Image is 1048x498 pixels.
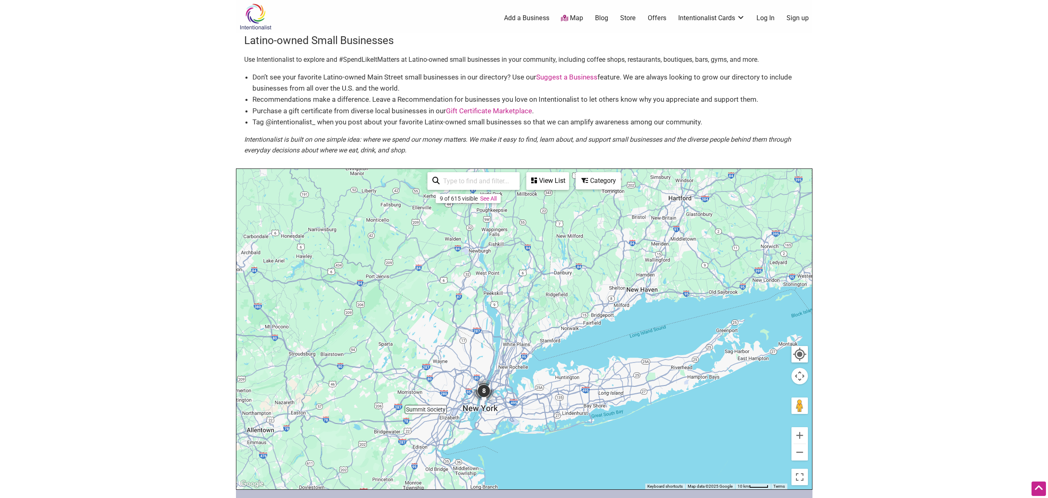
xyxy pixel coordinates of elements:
a: Offers [648,14,666,23]
span: Map data ©2025 Google [688,484,733,489]
li: Tag @intentionalist_ when you post about your favorite Latinx-owned small businesses so that we c... [252,117,804,128]
a: Suggest a Business [536,73,598,81]
button: Toggle fullscreen view [791,468,809,486]
a: See All [480,195,497,202]
div: Filter by category [576,172,621,189]
img: Google [238,479,266,489]
input: Type to find and filter... [440,173,515,189]
div: Category [577,173,620,189]
div: 8 [471,379,496,403]
a: Log In [756,14,775,23]
h3: Latino-owned Small Businesses [244,33,804,48]
a: Store [620,14,636,23]
button: Zoom in [791,427,808,444]
div: Summit Society [420,392,432,404]
a: Terms (opens in new tab) [773,484,785,489]
div: Type to search and filter [427,172,520,190]
a: Sign up [787,14,809,23]
button: Keyboard shortcuts [647,484,683,489]
button: Map Scale: 10 km per 43 pixels [735,484,771,489]
a: Add a Business [504,14,549,23]
img: Intentionalist [236,3,275,30]
div: 9 of 615 visible [440,195,478,202]
button: Drag Pegman onto the map to open Street View [791,397,808,414]
button: Map camera controls [791,368,808,384]
a: Open this area in Google Maps (opens a new window) [238,479,266,489]
div: See a list of the visible businesses [526,172,569,190]
a: Map [561,14,583,23]
p: Use Intentionalist to explore and #SpendLikeItMatters at Latino-owned small businesses in your co... [244,54,804,65]
a: Gift Certificate Marketplace [446,107,532,115]
button: Zoom out [791,444,808,461]
a: Blog [595,14,608,23]
a: Intentionalist Cards [678,14,745,23]
li: Recommendations make a difference. Leave a Recommendation for businesses you love on Intentionali... [252,94,804,105]
li: Purchase a gift certificate from diverse local businesses in our . [252,105,804,117]
div: Scroll Back to Top [1032,482,1046,496]
em: Intentionalist is built on one simple idea: where we spend our money matters. We make it easy to ... [244,136,791,154]
button: Your Location [791,346,808,362]
span: 10 km [738,484,749,489]
div: View List [527,173,568,189]
li: Don’t see your favorite Latino-owned Main Street small businesses in our directory? Use our featu... [252,72,804,94]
